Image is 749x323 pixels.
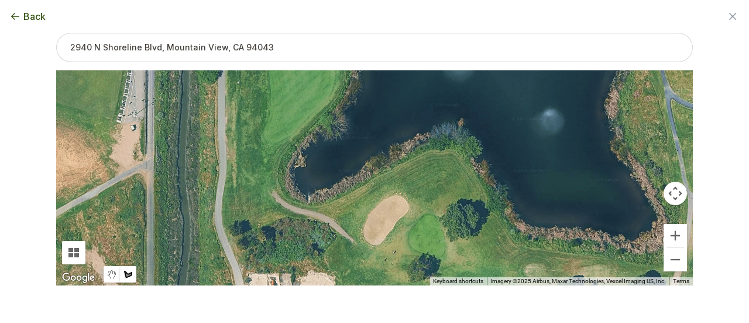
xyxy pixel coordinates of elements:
button: Back [9,9,46,23]
button: Zoom in [664,224,687,247]
a: Terms (opens in new tab) [673,278,689,284]
button: Tilt map [62,241,85,264]
a: Open this area in Google Maps (opens a new window) [59,270,98,285]
button: Draw a shape [120,266,136,283]
img: Google [59,270,98,285]
button: Stop drawing [104,266,120,283]
button: Zoom out [664,248,687,271]
span: Back [23,9,46,23]
span: Imagery ©2025 Airbus, Maxar Technologies, Vexcel Imaging US, Inc. [490,278,666,284]
button: Keyboard shortcuts [433,277,483,285]
button: Map camera controls [664,182,687,205]
input: 2940 N Shoreline Blvd, Mountain View, CA 94043 [56,33,693,62]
